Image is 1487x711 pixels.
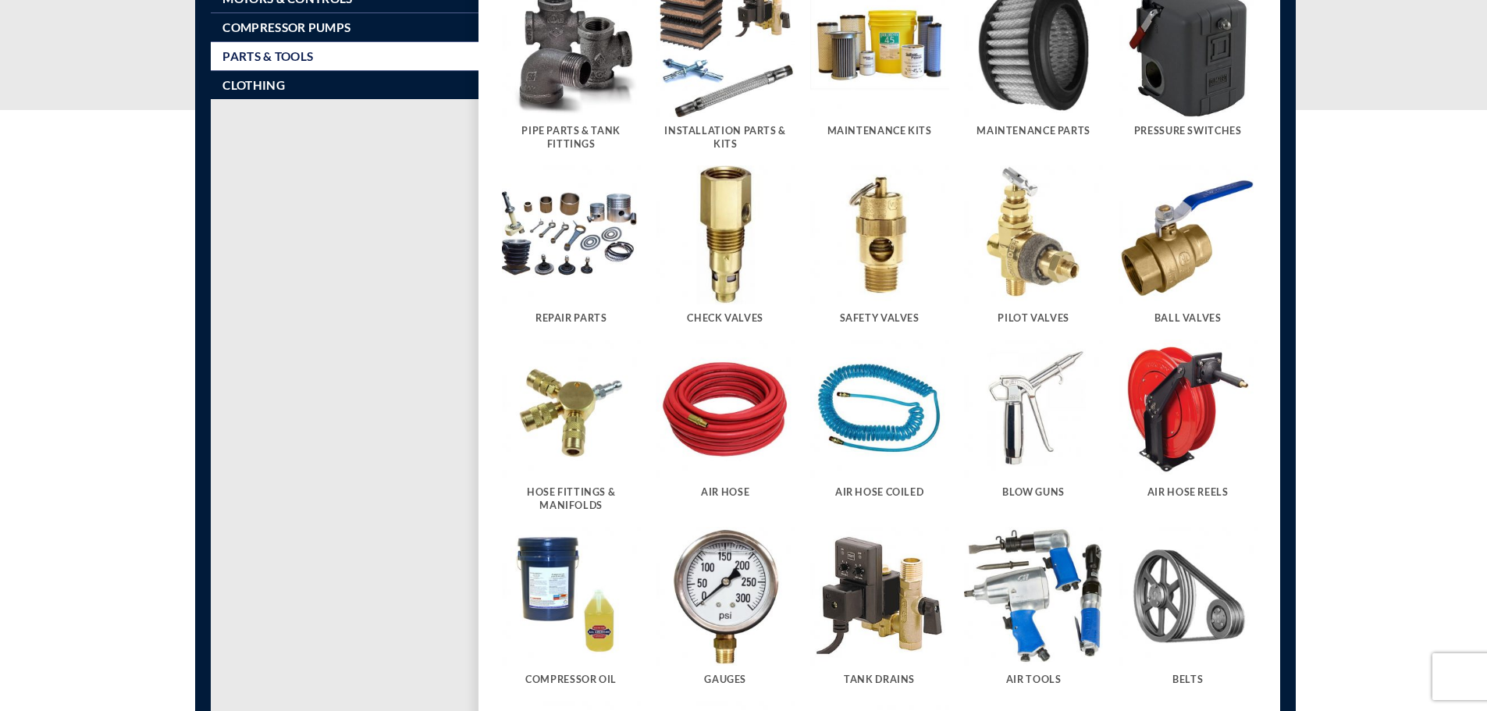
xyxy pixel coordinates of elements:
[510,674,633,686] h5: Compressor Oil
[222,21,350,34] span: Compressor Pumps
[818,486,941,499] h5: Air Hose Coiled
[810,165,949,304] img: Safety Valves
[810,340,949,514] a: Visit product category Air Hose Coiled
[663,674,787,686] h5: Gauges
[510,486,633,512] h5: Hose Fittings & Manifolds
[222,79,284,91] span: Clothing
[656,340,795,478] img: Air Hose
[810,340,949,478] img: Air Hose Coiled
[1126,674,1250,686] h5: Belts
[502,165,641,340] a: Visit product category Repair Parts
[502,527,641,666] img: Compressor Oil
[502,165,641,304] img: Repair Parts
[810,527,949,666] img: Tank Drains
[964,340,1103,478] img: Blow Guns
[818,674,941,686] h5: Tank Drains
[964,527,1103,701] a: Visit product category Air Tools
[502,340,641,527] a: Visit product category Hose Fittings & Manifolds
[1126,312,1250,325] h5: Ball Valves
[972,674,1095,686] h5: Air Tools
[972,312,1095,325] h5: Pilot Valves
[656,340,795,514] a: Visit product category Air Hose
[502,527,641,701] a: Visit product category Compressor Oil
[502,340,641,478] img: Hose Fittings & Manifolds
[1119,527,1258,701] a: Visit product category Belts
[972,486,1095,499] h5: Blow Guns
[972,125,1095,137] h5: Maintenance Parts
[818,125,941,137] h5: Maintenance Kits
[656,165,795,340] a: Visit product category Check Valves
[818,312,941,325] h5: Safety Valves
[656,165,795,304] img: Check Valves
[1119,165,1258,340] a: Visit product category Ball Valves
[663,486,787,499] h5: Air Hose
[510,125,633,151] h5: Pipe Parts & Tank Fittings
[510,312,633,325] h5: Repair Parts
[964,340,1103,514] a: Visit product category Blow Guns
[1119,340,1258,514] a: Visit product category Air Hose Reels
[663,125,787,151] h5: Installation Parts & Kits
[1119,340,1258,478] img: Air Hose Reels
[222,50,313,62] span: Parts & Tools
[964,165,1103,304] img: Pilot Valves
[810,527,949,701] a: Visit product category Tank Drains
[1126,125,1250,137] h5: Pressure Switches
[964,527,1103,666] img: Air Tools
[810,165,949,340] a: Visit product category Safety Valves
[663,312,787,325] h5: Check Valves
[1126,486,1250,499] h5: Air Hose Reels
[1119,527,1258,666] img: Belts
[656,527,795,666] img: Gauges
[964,165,1103,340] a: Visit product category Pilot Valves
[1119,165,1258,304] img: Ball Valves
[656,527,795,701] a: Visit product category Gauges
